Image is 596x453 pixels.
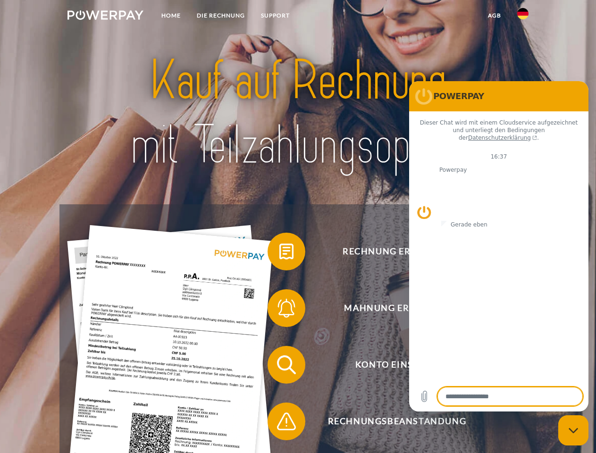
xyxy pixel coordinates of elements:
[275,410,298,433] img: qb_warning.svg
[517,8,529,19] img: de
[281,233,512,270] span: Rechnung erhalten?
[268,289,513,327] button: Mahnung erhalten?
[67,10,143,20] img: logo-powerpay-white.svg
[90,45,506,181] img: title-powerpay_de.svg
[268,346,513,384] button: Konto einsehen
[189,7,253,24] a: DIE RECHNUNG
[268,403,513,440] button: Rechnungsbeanstandung
[409,81,588,411] iframe: Messaging-Fenster
[480,7,509,24] a: agb
[153,7,189,24] a: Home
[281,289,512,327] span: Mahnung erhalten?
[275,296,298,320] img: qb_bell.svg
[253,7,298,24] a: SUPPORT
[281,346,512,384] span: Konto einsehen
[275,240,298,263] img: qb_bill.svg
[281,403,512,440] span: Rechnungsbeanstandung
[275,353,298,377] img: qb_search.svg
[268,233,513,270] button: Rechnung erhalten?
[558,415,588,445] iframe: Schaltfläche zum Öffnen des Messaging-Fensters; Konversation läuft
